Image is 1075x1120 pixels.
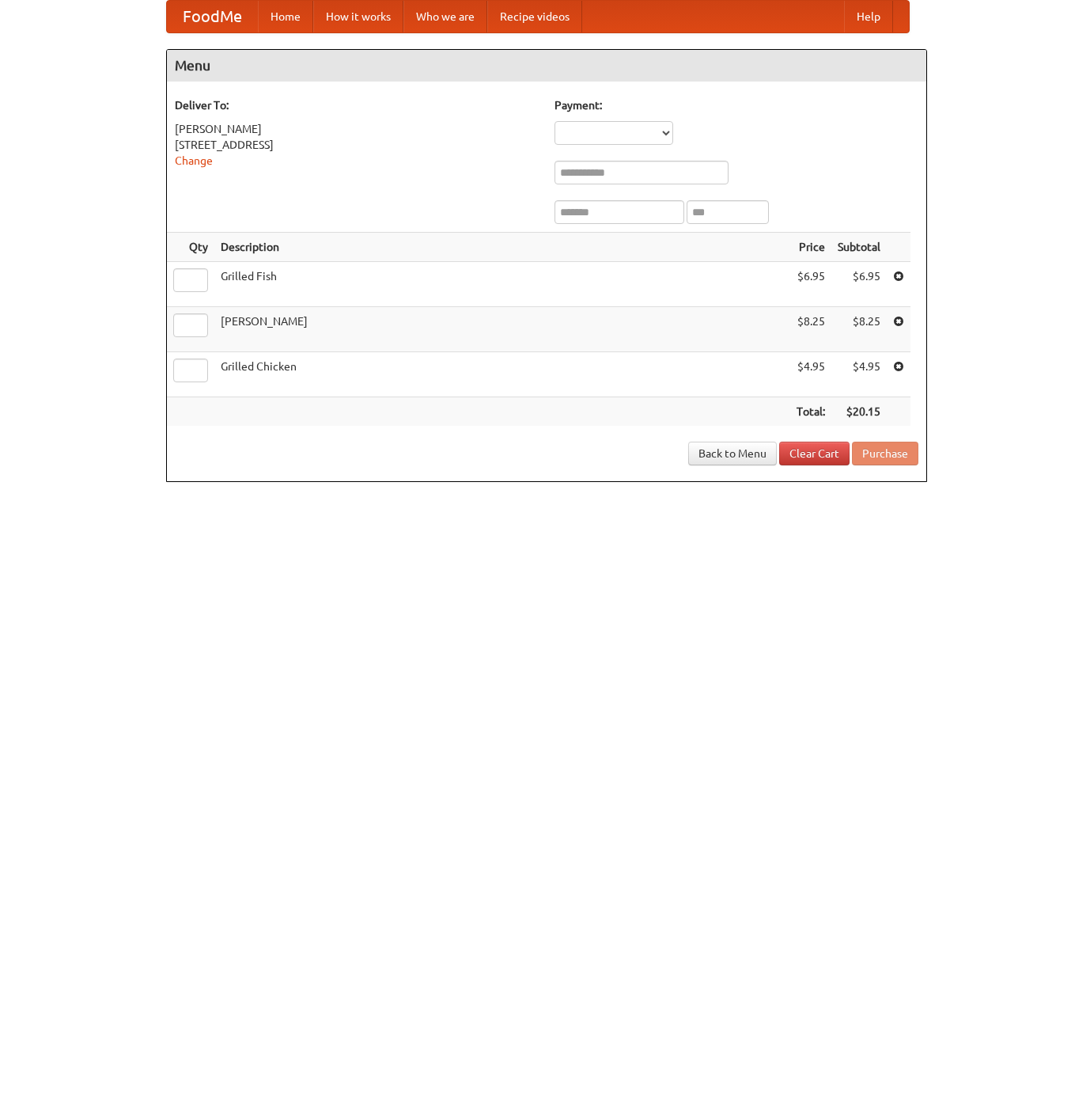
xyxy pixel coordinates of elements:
[175,137,539,153] div: [STREET_ADDRESS]
[175,121,539,137] div: [PERSON_NAME]
[831,233,887,262] th: Subtotal
[852,442,918,465] button: Purchase
[214,233,790,262] th: Description
[790,262,831,307] td: $6.95
[790,352,831,397] td: $4.95
[844,1,893,32] a: Help
[790,307,831,352] td: $8.25
[175,154,213,167] a: Change
[214,262,790,307] td: Grilled Fish
[167,1,258,32] a: FoodMe
[790,397,831,427] th: Total:
[831,307,887,352] td: $8.25
[688,442,777,465] a: Back to Menu
[313,1,403,32] a: How it works
[403,1,487,32] a: Who we are
[214,352,790,397] td: Grilled Chicken
[214,307,790,352] td: [PERSON_NAME]
[831,352,887,397] td: $4.95
[167,50,926,82] h4: Menu
[790,233,831,262] th: Price
[258,1,313,32] a: Home
[487,1,582,32] a: Recipe videos
[175,97,539,113] h5: Deliver To:
[831,262,887,307] td: $6.95
[167,233,214,262] th: Qty
[779,442,850,465] a: Clear Cart
[831,397,887,427] th: $20.15
[555,97,918,113] h5: Payment:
